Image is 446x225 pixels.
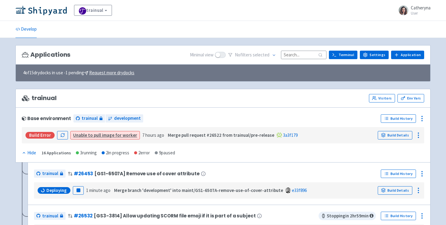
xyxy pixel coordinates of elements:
a: Catheryna User [395,5,431,15]
span: selected [253,52,269,58]
u: Request more drydocks [89,70,134,76]
a: Settings [360,51,389,59]
div: 16 Applications [42,149,71,156]
span: Deploying [46,187,67,193]
a: trainual [73,114,105,123]
a: Build History [381,212,416,220]
button: Hide [22,149,37,156]
a: trainual [74,5,112,16]
img: Shipyard logo [15,5,67,15]
a: trainual [34,170,66,178]
a: Build Details [378,131,412,139]
a: Unable to pull image for worker [73,132,137,138]
div: 3 running [76,149,97,156]
a: development [106,114,143,123]
small: User [411,11,431,15]
a: Develop [15,21,37,38]
a: Terminal [329,51,357,59]
a: trainual [34,212,66,220]
time: 7 hours ago [142,132,164,138]
a: Build History [381,114,416,123]
div: Build Error [25,132,55,139]
div: 9 paused [155,149,175,156]
span: [GS1-6507A] Remove use of cover attribute [94,171,199,176]
a: #26532 [74,213,93,219]
div: Base environment [22,116,71,121]
span: trainual [82,115,98,122]
strong: Merge branch 'development' into maint/GS1-6507A-remove-use-of-cover-attribute [114,187,283,193]
a: Visitors [369,94,395,102]
a: Env Vars [397,94,424,102]
span: No filter s [235,52,269,59]
h3: Applications [22,51,70,58]
a: Application [391,51,424,59]
a: 3a3f179 [283,132,298,138]
span: 4 of 15 drydocks in use - 1 pending [23,69,134,76]
div: 2 error [134,149,150,156]
span: trainual [42,170,58,177]
a: Build Details [378,186,412,195]
div: Hide [22,149,36,156]
span: [GS3-3814] Allow updating SCORM file emoji if it is part of a subject [94,213,255,218]
span: trainual [22,95,57,102]
span: trainual [42,213,58,220]
a: e33f896 [292,187,307,193]
a: #26453 [74,170,93,177]
span: Minimal view [190,52,214,59]
strong: Merge pull request #26522 from trainual/pre-release [168,132,274,138]
span: Stopping in 2 hr 59 min [319,212,376,220]
a: Build History [381,170,416,178]
div: 2 in progress [102,149,129,156]
span: Catheryna [411,5,431,11]
button: Pause [73,186,84,195]
input: Search... [281,51,326,59]
time: 1 minute ago [86,187,110,193]
span: development [114,115,141,122]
